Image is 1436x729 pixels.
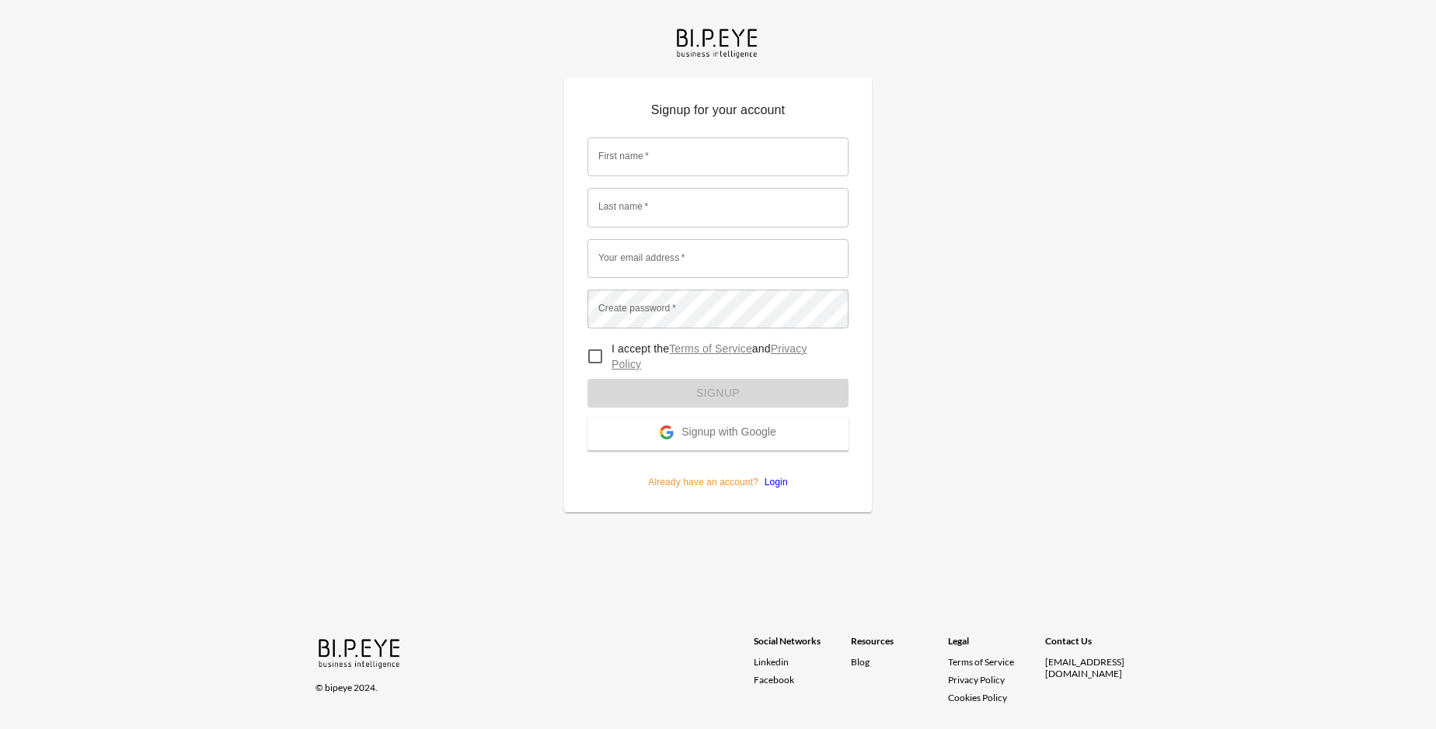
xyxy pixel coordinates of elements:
a: Cookies Policy [948,692,1007,703]
a: Facebook [754,674,851,686]
div: [EMAIL_ADDRESS][DOMAIN_NAME] [1045,656,1142,679]
img: bipeye-logo [315,635,405,670]
button: Signup with Google [587,417,849,450]
a: Terms of Service [948,656,1039,668]
span: Signup with Google [681,425,776,441]
div: © bipeye 2024. [315,672,732,693]
p: Already have an account? [587,450,849,489]
a: Linkedin [754,656,851,668]
a: Login [758,477,788,488]
div: Resources [851,635,948,656]
div: Legal [948,635,1045,656]
div: Contact Us [1045,635,1142,656]
p: I accept the and [612,341,836,372]
div: Social Networks [754,635,851,656]
p: Signup for your account [587,101,849,126]
img: bipeye-logo [674,25,762,60]
a: Blog [851,656,870,668]
a: Privacy Policy [948,674,1005,686]
span: Facebook [754,674,794,686]
a: Terms of Service [669,342,752,355]
span: Linkedin [754,656,789,668]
